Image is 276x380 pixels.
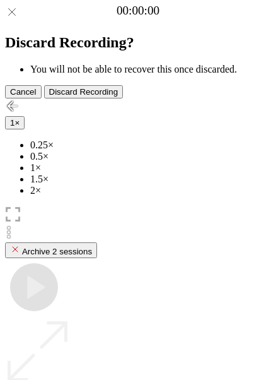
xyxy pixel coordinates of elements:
li: You will not be able to recover this once discarded. [30,64,271,75]
li: 2× [30,185,271,196]
span: 1 [10,118,14,128]
h2: Discard Recording? [5,34,271,51]
button: Archive 2 sessions [5,242,97,258]
li: 1.5× [30,174,271,185]
button: Discard Recording [44,85,124,98]
a: 00:00:00 [117,4,159,18]
li: 0.25× [30,140,271,151]
button: Cancel [5,85,42,98]
button: 1× [5,116,25,129]
li: 0.5× [30,151,271,162]
li: 1× [30,162,271,174]
div: Archive 2 sessions [10,244,92,256]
